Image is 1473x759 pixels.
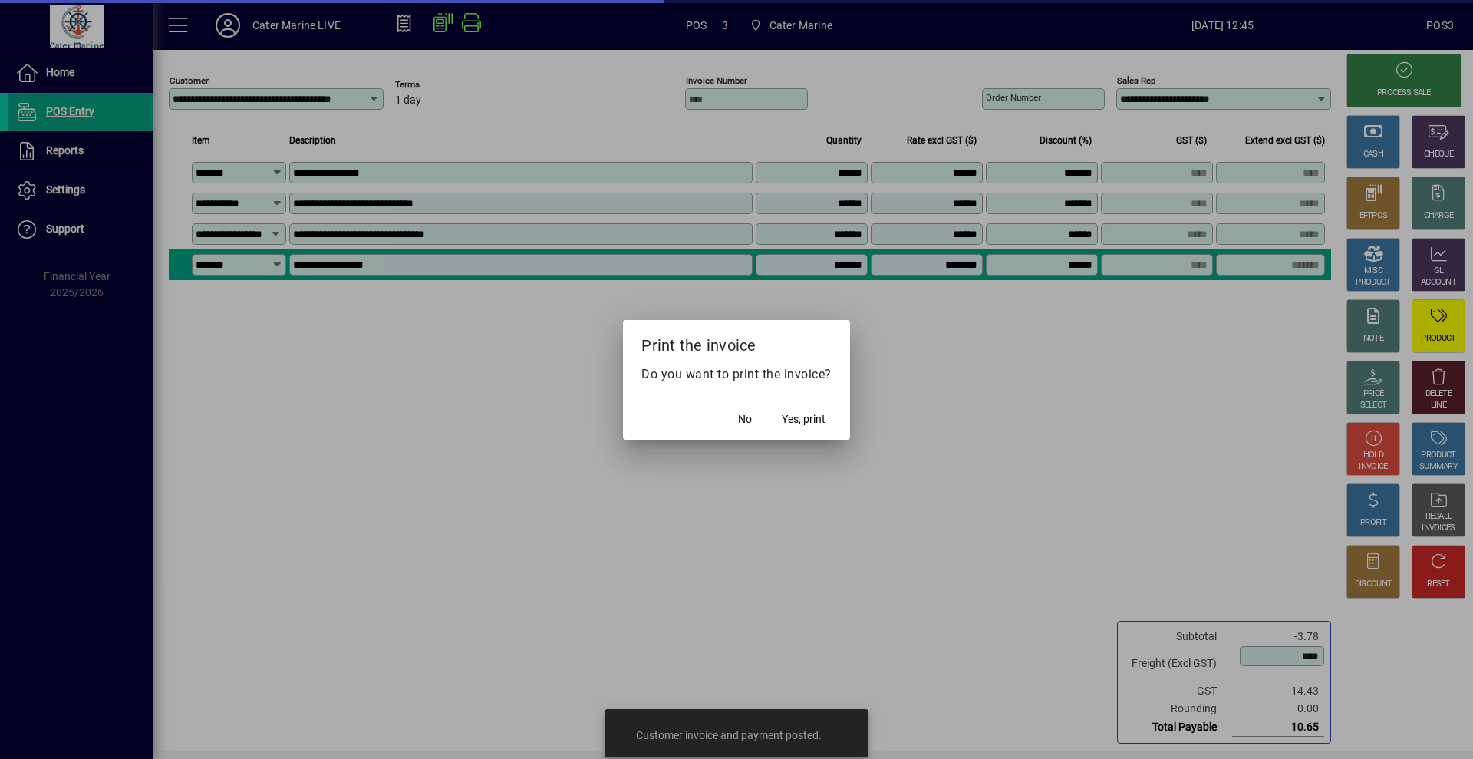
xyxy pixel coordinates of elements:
[782,411,825,427] span: Yes, print
[720,406,769,434] button: No
[738,411,752,427] span: No
[776,406,832,434] button: Yes, print
[641,365,832,384] p: Do you want to print the invoice?
[623,320,850,365] h2: Print the invoice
